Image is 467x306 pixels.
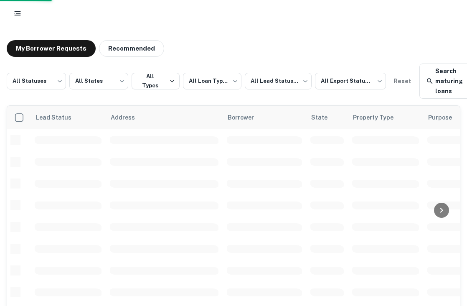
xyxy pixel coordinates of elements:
div: All Statuses [7,70,66,92]
span: Address [111,112,146,122]
th: Property Type [348,106,423,129]
button: Reset [389,73,416,89]
th: Address [106,106,223,129]
iframe: Chat Widget [425,239,467,279]
span: Borrower [228,112,265,122]
div: All Loan Types [183,70,241,92]
div: All States [69,70,129,92]
span: Purpose [428,112,463,122]
th: Lead Status [30,106,106,129]
div: All Export Statuses [315,70,386,92]
button: My Borrower Requests [7,40,96,57]
span: Property Type [353,112,404,122]
button: Recommended [99,40,164,57]
div: All Lead Statuses [245,70,312,92]
span: Lead Status [36,112,82,122]
th: State [306,106,348,129]
th: Borrower [223,106,306,129]
span: State [311,112,338,122]
button: All Types [132,73,180,89]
